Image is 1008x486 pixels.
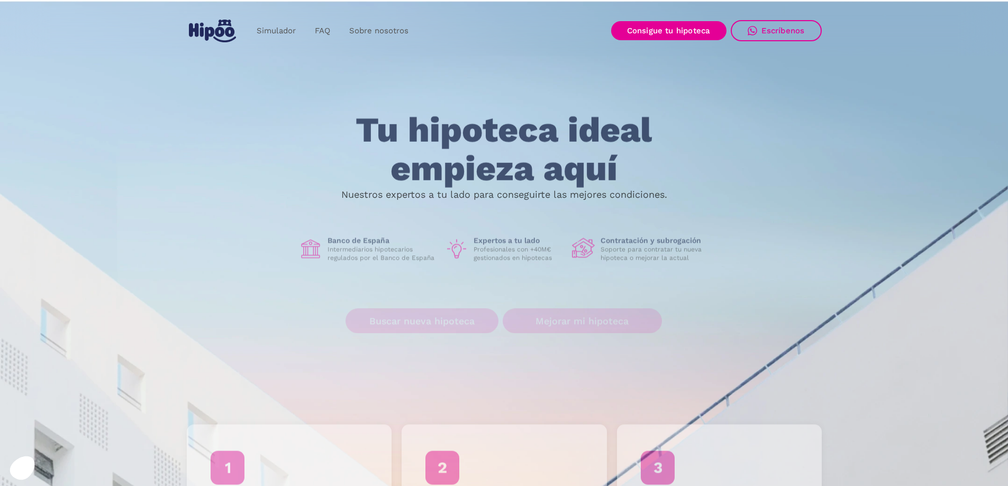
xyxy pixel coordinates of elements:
h1: Contratación y subrogación [601,236,710,245]
div: Escríbenos [761,26,805,35]
a: Consigue tu hipoteca [611,21,727,40]
a: home [187,15,239,47]
a: Sobre nosotros [340,21,418,41]
h1: Banco de España [328,236,437,245]
p: Intermediarios hipotecarios regulados por el Banco de España [328,245,437,262]
a: FAQ [305,21,340,41]
a: Escríbenos [731,20,822,41]
h1: Tu hipoteca ideal empieza aquí [303,111,704,188]
h1: Expertos a tu lado [474,236,564,245]
p: Profesionales con +40M€ gestionados en hipotecas [474,245,564,262]
a: Mejorar mi hipoteca [503,309,662,334]
p: Nuestros expertos a tu lado para conseguirte las mejores condiciones. [341,190,667,199]
a: Simulador [247,21,305,41]
p: Soporte para contratar tu nueva hipoteca o mejorar la actual [601,245,710,262]
a: Buscar nueva hipoteca [346,309,498,334]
